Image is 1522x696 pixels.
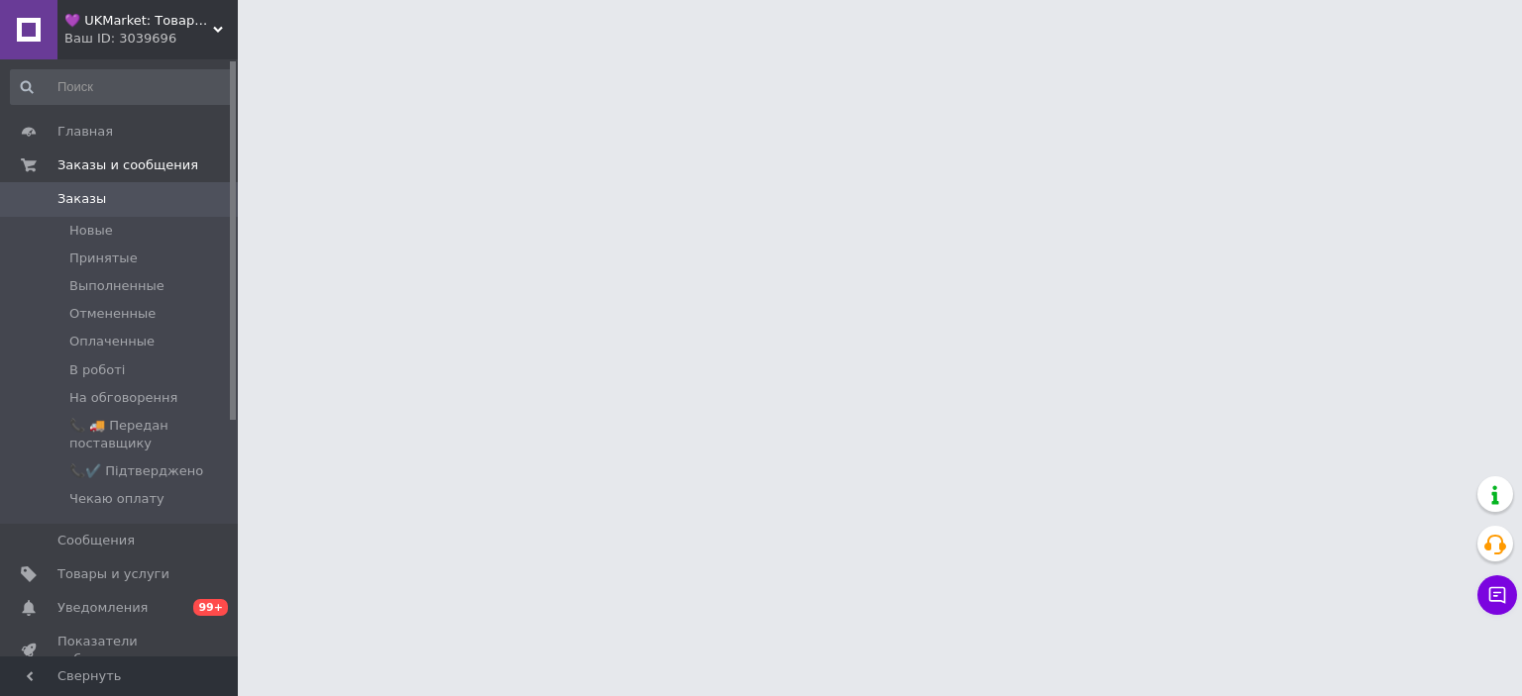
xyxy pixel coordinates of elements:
input: Поиск [10,69,234,105]
span: Оплаченные [69,333,155,350]
span: Принятые [69,249,138,267]
span: Главная [57,123,113,141]
span: В роботі [69,361,125,379]
span: 💜 UKMarket: Товары для дома и сада: тенты, шторы, мягкие окна, мебель. Товары для спорта. Техника [64,12,213,30]
span: Отмененные [69,305,156,323]
span: Заказы и сообщения [57,156,198,174]
span: Уведомления [57,599,148,617]
span: 📞✔️ Підтверджено [69,462,203,480]
span: 📞 🚚 Передан поставщику [69,417,232,452]
span: 99+ [193,599,228,616]
span: Товары и услуги [57,565,169,583]
span: Заказы [57,190,106,208]
span: Сообщения [57,532,135,549]
button: Чат с покупателем [1477,575,1517,615]
div: Ваш ID: 3039696 [64,30,238,48]
span: Чекаю оплату [69,490,164,508]
span: Показатели работы компании [57,633,183,668]
span: Выполненные [69,277,164,295]
span: Новые [69,222,113,240]
span: На обговорення [69,389,177,407]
